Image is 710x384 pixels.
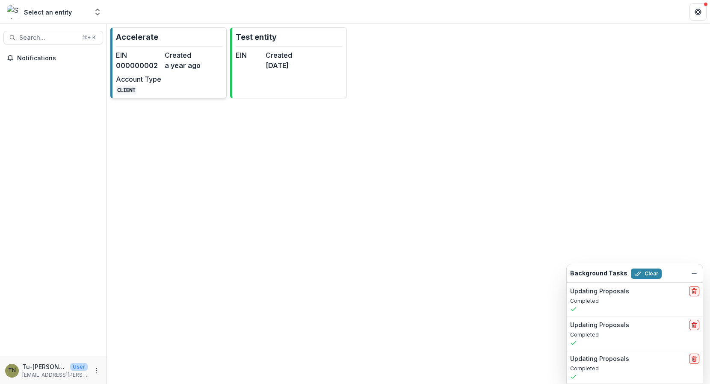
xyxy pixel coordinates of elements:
button: Search... [3,31,103,44]
a: AccelerateEIN000000002Createda year agoAccount TypeCLIENT [110,27,227,98]
h2: Background Tasks [570,270,627,277]
p: Completed [570,297,699,305]
button: Clear [631,269,662,279]
dt: Created [266,50,292,60]
dt: Account Type [116,74,161,84]
div: Select an entity [24,8,72,17]
p: Completed [570,331,699,339]
p: Test entity [236,31,277,43]
dd: 000000002 [116,60,161,71]
h2: Updating Proposals [570,288,629,295]
p: User [70,363,88,371]
p: Accelerate [116,31,158,43]
dt: EIN [116,50,161,60]
dd: [DATE] [266,60,292,71]
button: More [91,366,101,376]
button: Dismiss [689,268,699,278]
button: delete [689,286,699,296]
div: Tu-Quyen Nguyen [8,368,16,373]
button: Notifications [3,51,103,65]
dt: EIN [236,50,262,60]
code: CLIENT [116,86,136,95]
button: Open entity switcher [92,3,104,21]
p: [EMAIL_ADDRESS][PERSON_NAME][DOMAIN_NAME] [22,371,88,379]
button: delete [689,320,699,330]
button: delete [689,354,699,364]
dt: Created [165,50,210,60]
button: Get Help [689,3,707,21]
p: Tu-[PERSON_NAME] [22,362,67,371]
img: Select an entity [7,5,21,19]
p: Completed [570,365,699,372]
span: Notifications [17,55,100,62]
dd: a year ago [165,60,210,71]
div: ⌘ + K [80,33,98,42]
h2: Updating Proposals [570,355,629,363]
h2: Updating Proposals [570,322,629,329]
a: Test entityEINCreated[DATE] [230,27,346,98]
span: Search... [19,34,77,41]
